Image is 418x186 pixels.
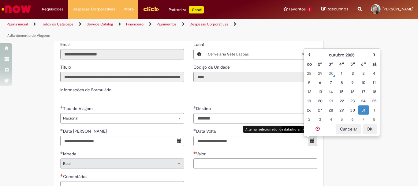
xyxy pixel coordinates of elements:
[189,6,204,13] p: +GenAi
[289,6,306,12] span: Favoritos
[193,106,196,108] span: Obrigatório Preenchido
[205,49,317,59] a: Cervejaria Sete LagoasLimpar campo Local
[360,79,367,85] div: 10 October 2025 08:54:11 Friday
[193,136,308,146] input: Data Volta 31 October 2025 08:54:11 Friday
[383,6,413,12] span: [PERSON_NAME]
[326,59,336,69] th: Terça-feira
[327,79,335,85] div: 07 October 2025 08:54:11 Tuesday
[63,151,77,157] span: Somente leitura - Moeda
[63,113,172,123] span: Nacional
[371,107,378,113] div: 01 November 2025 08:54:11 Saturday
[304,48,380,136] div: Escolher data
[360,89,367,95] div: 17 October 2025 08:54:11 Friday
[193,151,196,154] span: Necessários
[327,70,335,76] div: 30 September 2025 08:54:11 Tuesday
[305,107,313,113] div: 26 October 2025 08:54:11 Sunday
[299,49,308,59] abbr: Limpar campo Local
[316,116,324,122] div: 03 November 2025 08:54:11 Monday
[336,124,361,134] button: Cancelar
[327,89,335,95] div: 14 October 2025 08:54:11 Tuesday
[60,151,63,154] span: Obrigatório Preenchido
[124,6,134,12] span: More
[349,89,356,95] div: 16 October 2025 08:54:11 Thursday
[316,107,324,113] div: 27 October 2025 08:54:11 Monday
[304,59,315,69] th: Domingo
[60,174,63,177] span: Necessários
[305,98,313,104] div: 19 October 2025 08:54:11 Sunday
[60,64,72,70] label: Somente leitura - Título
[169,6,204,13] div: Padroniza
[196,151,207,157] span: Valor
[369,50,380,59] th: Próximo mês
[60,87,111,93] label: Informações de Formulário
[349,116,356,122] div: 06 November 2025 08:54:11 Thursday
[193,64,231,70] label: Somente leitura - Código da Unidade
[193,158,317,169] input: Valor
[349,79,356,85] div: 09 October 2025 08:54:11 Thursday
[193,129,196,131] span: Obrigatório Preenchido
[304,50,315,59] th: Mês anterior
[60,41,72,47] label: Somente leitura - Email
[371,79,378,85] div: 11 October 2025 08:54:11 Saturday
[360,116,367,122] div: 07 November 2025 08:54:11 Friday
[196,128,217,134] span: Data Volta
[1,3,32,15] img: ServiceNow
[157,22,177,27] a: Pagamentos
[305,89,313,95] div: 12 October 2025 08:54:11 Sunday
[349,107,356,113] div: 30 October 2025 08:54:11 Thursday
[371,116,378,122] div: 08 November 2025 08:54:11 Saturday
[305,70,313,76] div: 28 September 2025 08:54:11 Sunday
[371,89,378,95] div: 18 October 2025 08:54:11 Saturday
[338,98,345,104] div: 22 October 2025 08:54:11 Wednesday
[87,22,113,27] a: Service Catalog
[336,59,347,69] th: Quarta-feira
[360,70,367,76] div: 03 October 2025 08:54:11 Friday
[208,49,302,59] span: Cervejaria Sete Lagoas
[126,22,144,27] a: Financeiro
[327,116,335,122] div: 04 November 2025 08:54:11 Tuesday
[193,42,205,47] span: Local
[316,79,324,85] div: 06 October 2025 08:54:11 Monday
[193,113,317,123] input: Destino
[42,6,63,12] span: Requisições
[347,59,358,69] th: Quinta-feira
[7,33,50,38] a: Adiantamento de Viagens
[338,89,345,95] div: 15 October 2025 08:54:11 Wednesday
[194,49,205,59] button: Local, Visualizar este registro Cervejaria Sete Lagoas
[338,107,345,113] div: 29 October 2025 08:54:11 Wednesday
[243,126,302,133] div: Alternar selecionador de data/hora
[360,107,367,113] div: 31 October 2025 08:54:11 Friday foi selecionado
[315,50,369,59] th: outubro 2025. Alternar mês
[316,70,324,76] div: 29 September 2025 08:54:11 Monday
[369,59,380,69] th: Sábado
[60,106,63,108] span: Obrigatório Preenchido
[60,136,175,146] input: Data Ida 06 October 2025 08:53:48 Monday
[308,136,317,146] button: Mostrar calendário para Data Volta
[327,107,335,113] div: 28 October 2025 08:54:11 Tuesday
[371,70,378,76] div: 04 October 2025 08:54:11 Saturday
[60,151,77,157] label: Somente leitura - Moeda
[60,42,72,47] span: Somente leitura - Email
[349,70,356,76] div: 02 October 2025 08:54:11 Thursday
[338,70,345,76] div: 01 October 2025 08:54:11 Wednesday
[305,116,313,122] div: 02 November 2025 08:54:11 Sunday
[60,72,184,82] input: Título
[315,59,325,69] th: Segunda-feira
[360,98,367,104] div: 24 October 2025 08:54:11 Friday
[304,124,331,134] a: Mostrando o selecionador de data.Alternar selecionador de data/hora
[321,6,349,12] a: Rascunhos
[41,22,73,27] a: Todos os Catálogos
[327,98,335,104] div: 21 October 2025 08:54:11 Tuesday
[196,106,212,111] span: Destino
[63,159,172,169] span: Real
[63,128,108,134] span: Data [PERSON_NAME]
[338,79,345,85] div: 08 October 2025 08:54:11 Wednesday
[7,22,28,27] a: Página inicial
[307,7,312,12] span: 3
[338,116,345,122] div: 05 November 2025 08:54:11 Wednesday
[60,49,184,59] input: Email
[349,98,356,104] div: 23 October 2025 08:54:11 Thursday
[190,22,228,27] a: Despesas Corporativas
[73,6,115,12] span: Despesas Corporativas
